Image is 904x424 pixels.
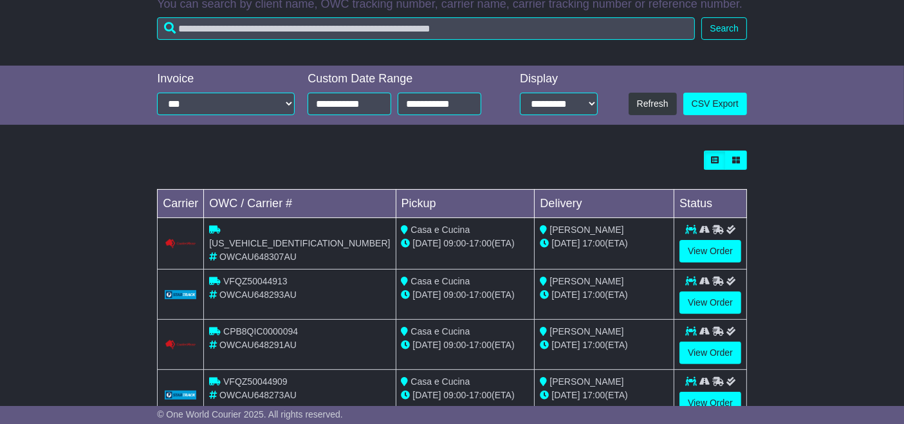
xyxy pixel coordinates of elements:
[219,390,297,400] span: OWCAU648273AU
[629,93,677,115] button: Refresh
[582,390,605,400] span: 17:00
[165,239,197,249] img: Couriers_Please.png
[551,238,580,248] span: [DATE]
[674,189,747,217] td: Status
[412,238,441,248] span: [DATE]
[412,390,441,400] span: [DATE]
[469,340,492,350] span: 17:00
[535,189,674,217] td: Delivery
[540,338,669,352] div: (ETA)
[410,376,470,387] span: Casa e Cucina
[401,288,530,302] div: - (ETA)
[209,238,390,248] span: [US_VEHICLE_IDENTIFICATION_NUMBER]
[223,376,288,387] span: VFQZ50044909
[683,93,747,115] a: CSV Export
[443,340,466,350] span: 09:00
[549,276,623,286] span: [PERSON_NAME]
[308,72,495,86] div: Custom Date Range
[396,189,535,217] td: Pickup
[204,189,396,217] td: OWC / Carrier #
[679,240,741,263] a: View Order
[549,225,623,235] span: [PERSON_NAME]
[551,390,580,400] span: [DATE]
[158,189,204,217] td: Carrier
[679,342,741,364] a: View Order
[520,72,598,86] div: Display
[443,390,466,400] span: 09:00
[540,288,669,302] div: (ETA)
[223,326,298,336] span: CPB8QIC0000094
[410,225,470,235] span: Casa e Cucina
[551,290,580,300] span: [DATE]
[549,376,623,387] span: [PERSON_NAME]
[157,409,343,419] span: © One World Courier 2025. All rights reserved.
[219,340,297,350] span: OWCAU648291AU
[410,276,470,286] span: Casa e Cucina
[401,237,530,250] div: - (ETA)
[410,326,470,336] span: Casa e Cucina
[165,340,197,350] img: GetCarrierServiceLogo
[469,290,492,300] span: 17:00
[551,340,580,350] span: [DATE]
[443,238,466,248] span: 09:00
[582,340,605,350] span: 17:00
[157,72,295,86] div: Invoice
[582,290,605,300] span: 17:00
[401,338,530,352] div: - (ETA)
[412,290,441,300] span: [DATE]
[582,238,605,248] span: 17:00
[701,17,746,40] button: Search
[219,290,297,300] span: OWCAU648293AU
[540,389,669,402] div: (ETA)
[469,238,492,248] span: 17:00
[549,326,623,336] span: [PERSON_NAME]
[679,392,741,414] a: View Order
[443,290,466,300] span: 09:00
[412,340,441,350] span: [DATE]
[469,390,492,400] span: 17:00
[223,276,288,286] span: VFQZ50044913
[165,290,197,299] img: GetCarrierServiceLogo
[219,252,297,262] span: OWCAU648307AU
[540,237,669,250] div: (ETA)
[679,291,741,314] a: View Order
[165,391,197,399] img: GetCarrierServiceLogo
[401,389,530,402] div: - (ETA)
